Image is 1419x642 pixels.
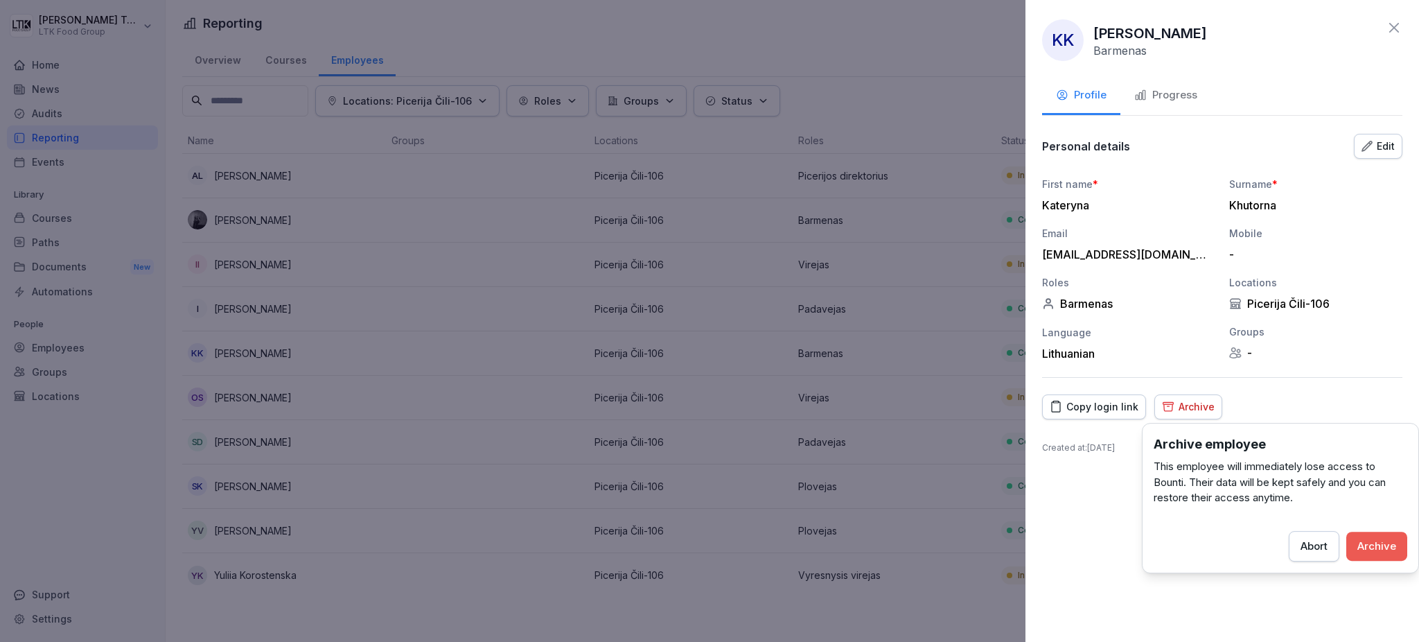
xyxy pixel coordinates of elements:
div: Edit [1361,139,1395,154]
div: - [1229,248,1395,261]
div: First name [1042,177,1215,191]
p: This employee will immediately lose access to Bounti. Their data will be kept safely and you can ... [1154,459,1407,506]
div: Archive [1162,399,1215,415]
button: Archive [1346,532,1407,561]
p: Created at : [DATE] [1042,442,1402,454]
div: Mobile [1229,226,1402,241]
div: Barmenas [1042,297,1215,311]
div: Progress [1134,87,1197,103]
h3: Archive employee [1154,435,1407,453]
button: Edit [1354,134,1402,159]
div: Khutorna [1229,198,1395,212]
div: Archive [1357,539,1396,554]
div: Profile [1056,87,1107,103]
p: Barmenas [1093,44,1147,58]
div: Locations [1229,275,1402,290]
p: Personal details [1042,139,1130,153]
button: Profile [1042,78,1120,115]
div: Picerija Čili-106 [1229,297,1402,311]
div: KK [1042,19,1084,61]
div: Copy login link [1050,399,1138,415]
p: [PERSON_NAME] [1093,23,1207,44]
div: Abort [1301,539,1328,554]
button: Copy login link [1042,394,1146,419]
div: Surname [1229,177,1402,191]
button: Archive [1154,394,1222,419]
button: Progress [1120,78,1211,115]
div: Lithuanian [1042,347,1215,361]
div: Language [1042,325,1215,340]
div: Kateryna [1042,198,1208,212]
div: [EMAIL_ADDRESS][DOMAIN_NAME] [1042,248,1208,261]
div: Groups [1229,324,1402,339]
div: Email [1042,226,1215,241]
div: - [1229,346,1402,360]
button: Abort [1289,531,1339,562]
div: Roles [1042,275,1215,290]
